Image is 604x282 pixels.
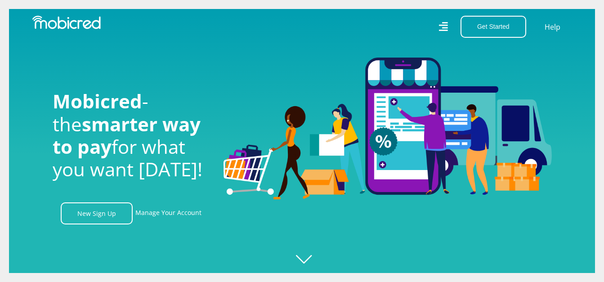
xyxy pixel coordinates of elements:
a: Help [544,21,561,33]
a: Manage Your Account [135,202,201,224]
a: New Sign Up [61,202,133,224]
span: Mobicred [53,88,142,114]
img: Mobicred [32,16,101,29]
button: Get Started [461,16,526,38]
h1: - the for what you want [DATE]! [53,90,210,181]
img: Welcome to Mobicred [224,58,552,200]
span: smarter way to pay [53,111,201,159]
